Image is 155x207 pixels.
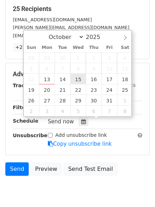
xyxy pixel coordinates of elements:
[24,95,39,106] span: October 26, 2025
[86,106,101,116] span: November 6, 2025
[39,106,55,116] span: November 3, 2025
[86,63,101,74] span: October 9, 2025
[70,45,86,50] span: Wed
[63,162,117,176] a: Send Test Email
[13,118,38,124] strong: Schedule
[86,52,101,63] span: October 2, 2025
[86,95,101,106] span: October 30, 2025
[24,106,39,116] span: November 2, 2025
[101,95,117,106] span: October 31, 2025
[13,133,48,138] strong: Unsubscribe
[117,95,133,106] span: November 1, 2025
[13,17,92,22] small: [EMAIL_ADDRESS][DOMAIN_NAME]
[39,52,55,63] span: September 29, 2025
[55,95,70,106] span: October 28, 2025
[13,5,142,13] h5: 25 Recipients
[55,63,70,74] span: October 7, 2025
[117,74,133,84] span: October 18, 2025
[13,70,142,78] h5: Advanced
[39,63,55,74] span: October 6, 2025
[86,74,101,84] span: October 16, 2025
[70,84,86,95] span: October 22, 2025
[39,74,55,84] span: October 13, 2025
[101,45,117,50] span: Fri
[24,63,39,74] span: October 5, 2025
[55,74,70,84] span: October 14, 2025
[101,52,117,63] span: October 3, 2025
[70,95,86,106] span: October 29, 2025
[24,84,39,95] span: October 19, 2025
[117,45,133,50] span: Sat
[101,74,117,84] span: October 17, 2025
[101,63,117,74] span: October 10, 2025
[70,52,86,63] span: October 1, 2025
[24,52,39,63] span: September 28, 2025
[48,118,74,125] span: Send now
[84,34,110,40] input: Year
[13,83,37,88] strong: Tracking
[117,106,133,116] span: November 8, 2025
[86,45,101,50] span: Thu
[101,84,117,95] span: October 24, 2025
[70,63,86,74] span: October 8, 2025
[55,45,70,50] span: Tue
[24,74,39,84] span: October 12, 2025
[39,84,55,95] span: October 20, 2025
[117,84,133,95] span: October 25, 2025
[55,132,107,139] label: Add unsubscribe link
[70,74,86,84] span: October 15, 2025
[13,43,43,52] a: +22 more
[55,52,70,63] span: September 30, 2025
[70,106,86,116] span: November 5, 2025
[13,33,92,38] small: [EMAIL_ADDRESS][DOMAIN_NAME]
[55,106,70,116] span: November 4, 2025
[117,63,133,74] span: October 11, 2025
[39,45,55,50] span: Mon
[117,52,133,63] span: October 4, 2025
[120,173,155,207] iframe: Chat Widget
[39,95,55,106] span: October 27, 2025
[31,162,62,176] a: Preview
[13,25,129,30] small: [PERSON_NAME][EMAIL_ADDRESS][DOMAIN_NAME]
[101,106,117,116] span: November 7, 2025
[55,84,70,95] span: October 21, 2025
[86,84,101,95] span: October 23, 2025
[13,105,31,110] strong: Filters
[48,141,112,147] a: Copy unsubscribe link
[5,162,29,176] a: Send
[24,45,39,50] span: Sun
